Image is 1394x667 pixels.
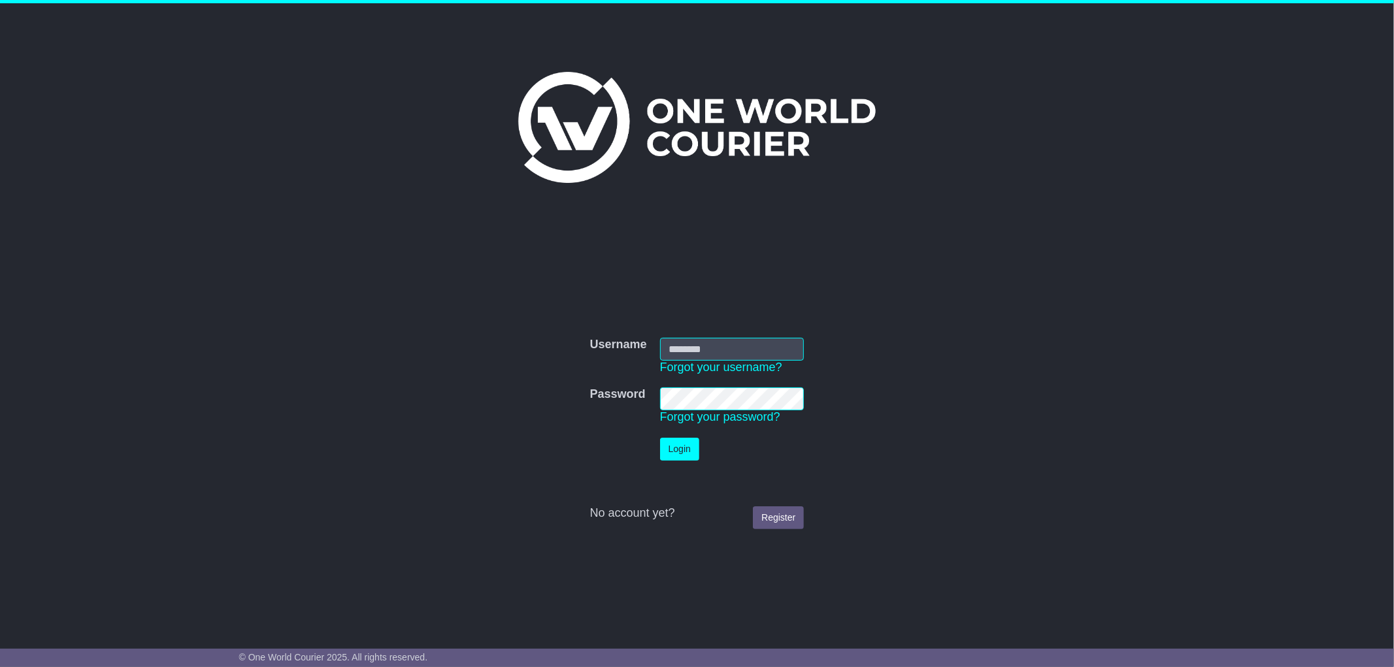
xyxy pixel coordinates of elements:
label: Password [590,387,646,402]
a: Forgot your password? [660,410,780,423]
button: Login [660,438,699,461]
div: No account yet? [590,506,805,521]
a: Forgot your username? [660,361,782,374]
img: One World [518,72,875,183]
span: © One World Courier 2025. All rights reserved. [239,652,428,662]
label: Username [590,338,647,352]
a: Register [753,506,804,529]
